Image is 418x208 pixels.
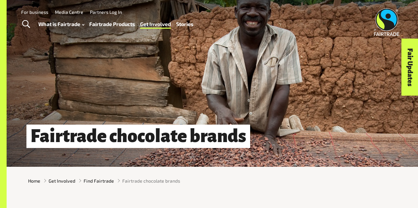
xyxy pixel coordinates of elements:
[26,125,250,148] h1: Fairtrade chocolate brands
[140,19,171,29] a: Get Involved
[18,16,34,33] a: Toggle Search
[374,8,399,36] img: Fairtrade Australia New Zealand logo
[176,19,193,29] a: Stories
[21,9,48,15] a: For business
[55,9,83,15] a: Media Centre
[28,177,40,184] a: Home
[84,177,114,184] a: Find Fairtrade
[38,19,84,29] a: What is Fairtrade
[49,177,75,184] a: Get Involved
[89,19,135,29] a: Fairtrade Products
[90,9,122,15] a: Partners Log In
[122,177,180,184] span: Fairtrade chocolate brands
